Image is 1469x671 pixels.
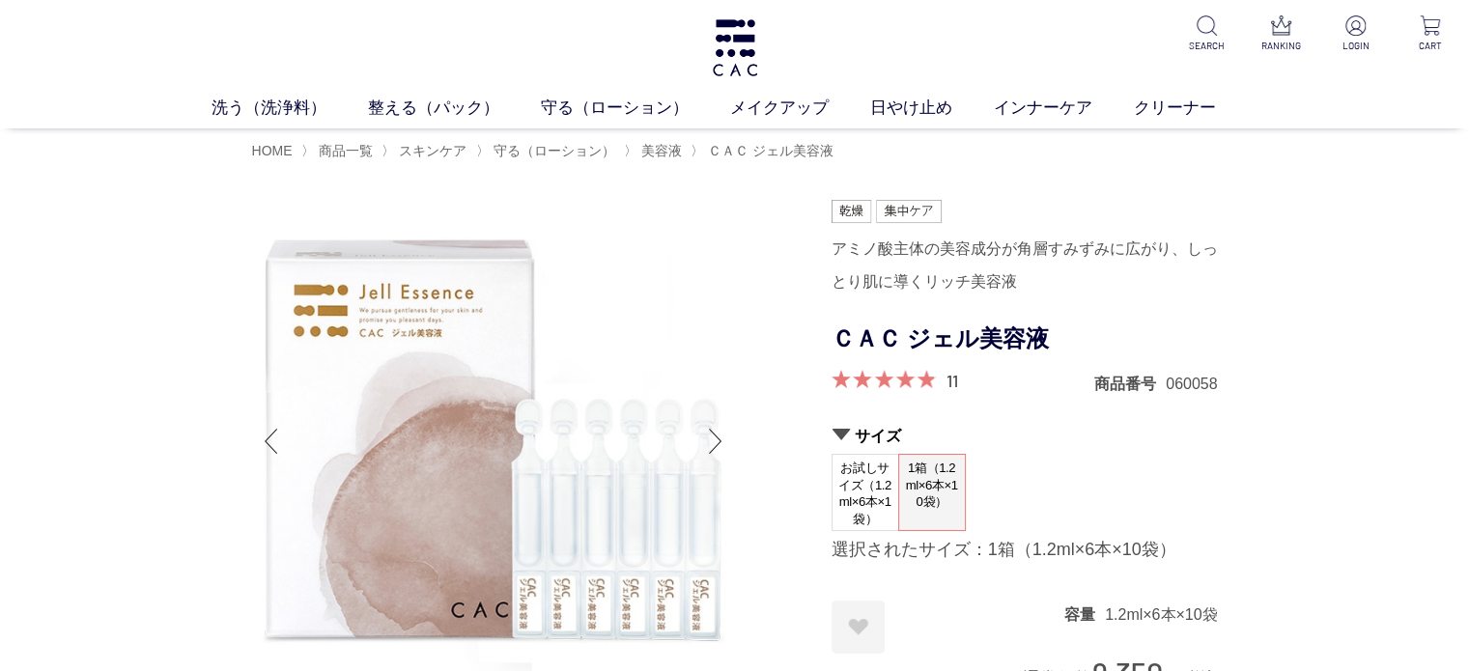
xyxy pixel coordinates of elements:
p: LOGIN [1332,39,1379,53]
h1: ＣＡＣ ジェル美容液 [832,318,1218,361]
a: LOGIN [1332,15,1379,53]
div: Next slide [696,403,735,480]
a: HOME [252,143,293,158]
img: logo_orange.svg [31,31,46,46]
a: 守る（ローション） [490,143,615,158]
a: インナーケア [994,96,1134,121]
span: 守る（ローション） [494,143,615,158]
h2: サイズ [832,426,1218,446]
a: ＣＡＣ ジェル美容液 [704,143,833,158]
dd: 060058 [1166,374,1217,394]
a: SEARCH [1183,15,1230,53]
a: メイクアップ [730,96,870,121]
a: 日やけ止め [870,96,994,121]
img: tab_domain_overview_orange.svg [66,114,81,129]
span: ＣＡＣ ジェル美容液 [708,143,833,158]
span: スキンケア [399,143,466,158]
dd: 1.2ml×6本×10袋 [1105,604,1218,625]
dt: 商品番号 [1094,374,1166,394]
a: 守る（ローション） [541,96,730,121]
li: 〉 [624,142,687,160]
img: 乾燥 [832,200,872,223]
span: 美容液 [641,143,682,158]
dt: 容量 [1064,604,1105,625]
a: 商品一覧 [315,143,373,158]
a: 整える（パック） [368,96,541,121]
a: お気に入りに登録する [832,601,885,654]
a: RANKING [1257,15,1305,53]
a: スキンケア [395,143,466,158]
a: クリーナー [1134,96,1257,121]
div: キーワード流入 [224,116,311,128]
div: 選択されたサイズ：1箱（1.2ml×6本×10袋） [832,539,1218,562]
a: 洗う（洗浄料） [212,96,368,121]
a: 美容液 [637,143,682,158]
li: 〉 [301,142,378,160]
li: 〉 [691,142,838,160]
img: website_grey.svg [31,50,46,68]
img: 集中ケア [876,200,942,223]
li: 〉 [476,142,620,160]
span: 1箱（1.2ml×6本×10袋） [899,455,965,516]
div: v 4.0.25 [54,31,95,46]
img: logo [710,19,760,76]
img: tab_keywords_by_traffic_grey.svg [203,114,218,129]
div: ドメイン: [DOMAIN_NAME] [50,50,223,68]
p: CART [1406,39,1454,53]
a: 11 [946,370,958,391]
div: Previous slide [252,403,291,480]
span: お試しサイズ（1.2ml×6本×1袋） [833,455,898,532]
p: SEARCH [1183,39,1230,53]
a: CART [1406,15,1454,53]
li: 〉 [381,142,471,160]
div: ドメイン概要 [87,116,161,128]
span: 商品一覧 [319,143,373,158]
p: RANKING [1257,39,1305,53]
div: アミノ酸主体の美容成分が角層すみずみに広がり、しっとり肌に導くリッチ美容液 [832,233,1218,298]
